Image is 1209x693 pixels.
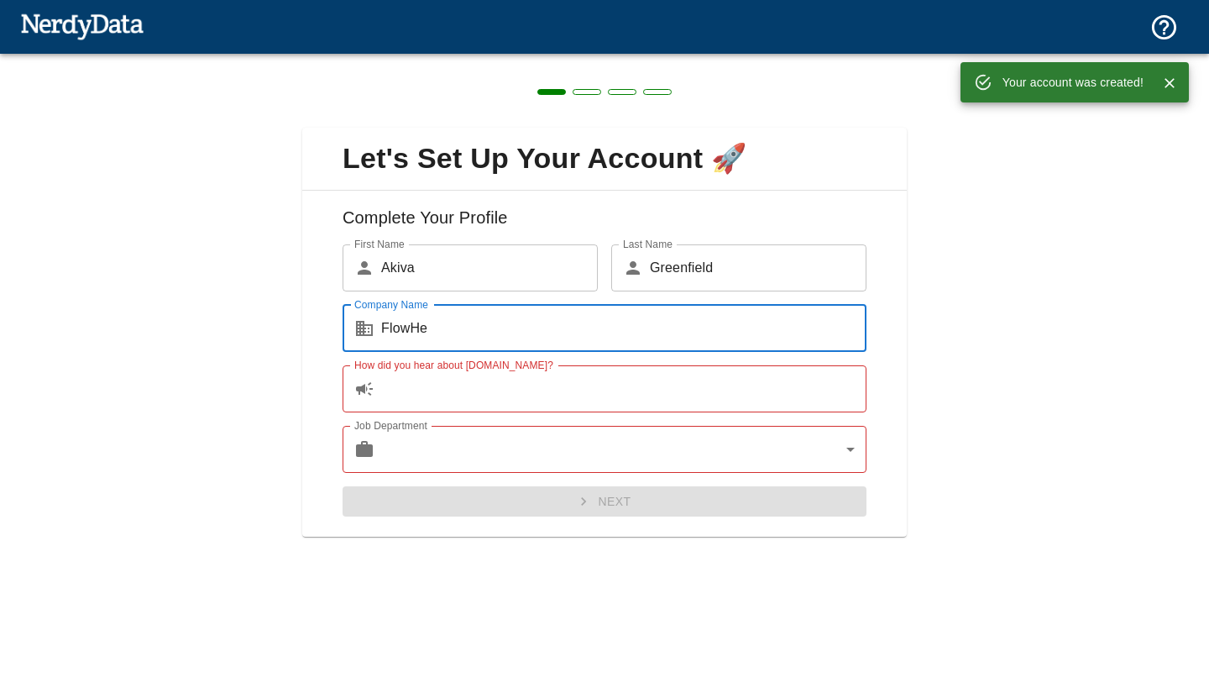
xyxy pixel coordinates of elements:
[354,358,553,372] label: How did you hear about [DOMAIN_NAME]?
[354,237,405,251] label: First Name
[20,9,144,43] img: NerdyData.com
[623,237,673,251] label: Last Name
[354,418,427,433] label: Job Department
[1139,3,1189,52] button: Support and Documentation
[1157,71,1182,96] button: Close
[316,204,893,244] h6: Complete Your Profile
[354,297,428,312] label: Company Name
[316,141,893,176] span: Let's Set Up Your Account 🚀
[1002,67,1144,97] div: Your account was created!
